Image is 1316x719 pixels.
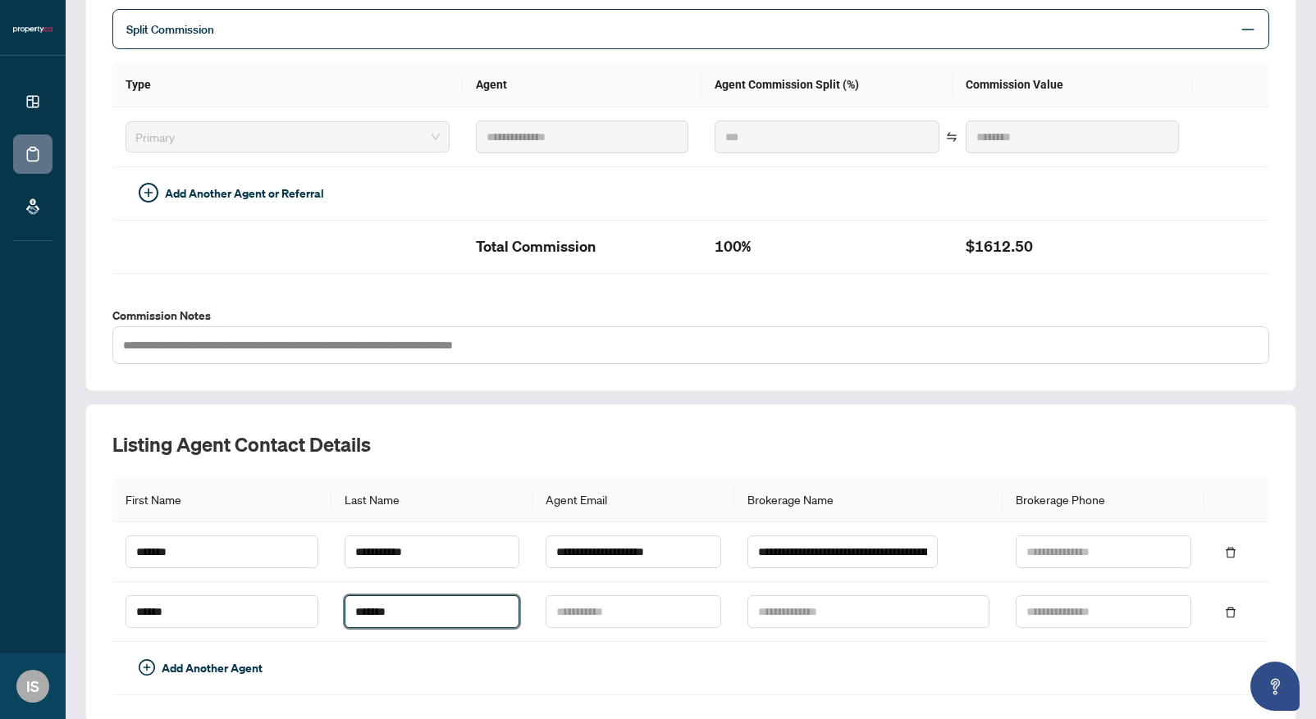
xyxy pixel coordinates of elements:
th: Brokerage Phone [1003,477,1204,522]
h2: 100% [715,234,939,260]
h2: Listing Agent Contact Details [112,431,1269,457]
span: Add Another Agent [162,659,263,677]
button: Add Another Agent or Referral [126,180,337,207]
th: Agent Email [532,477,734,522]
th: Type [112,62,463,107]
span: delete [1225,547,1236,558]
img: logo [13,25,53,34]
th: Last Name [331,477,533,522]
th: First Name [112,477,331,522]
span: swap [946,131,957,143]
button: Add Another Agent [126,655,276,681]
label: Commission Notes [112,307,1269,325]
th: Brokerage Name [734,477,1003,522]
button: Open asap [1250,662,1300,711]
h2: Total Commission [476,234,688,260]
span: IS [26,675,39,698]
div: Split Commission [112,9,1269,49]
h2: $1612.50 [966,234,1178,260]
span: Split Commission [126,22,214,37]
span: minus [1241,22,1255,37]
th: Agent [463,62,701,107]
span: Add Another Agent or Referral [165,184,324,203]
span: plus-circle [139,659,155,676]
th: Agent Commission Split (%) [701,62,953,107]
span: Primary [135,125,440,149]
span: delete [1225,607,1236,618]
span: plus-circle [139,183,158,203]
th: Commission Value [953,62,1191,107]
